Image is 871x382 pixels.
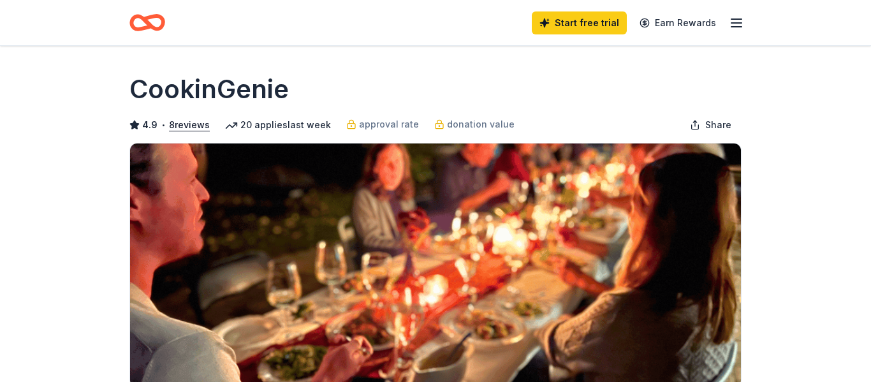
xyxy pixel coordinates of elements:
a: approval rate [346,117,419,132]
a: Home [129,8,165,38]
span: • [161,120,166,130]
button: Share [680,112,742,138]
a: Earn Rewards [632,11,724,34]
span: donation value [447,117,515,132]
button: 8reviews [169,117,210,133]
div: 20 applies last week [225,117,331,133]
a: Start free trial [532,11,627,34]
a: donation value [434,117,515,132]
h1: CookinGenie [129,71,289,107]
span: Share [705,117,731,133]
span: approval rate [359,117,419,132]
span: 4.9 [142,117,157,133]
